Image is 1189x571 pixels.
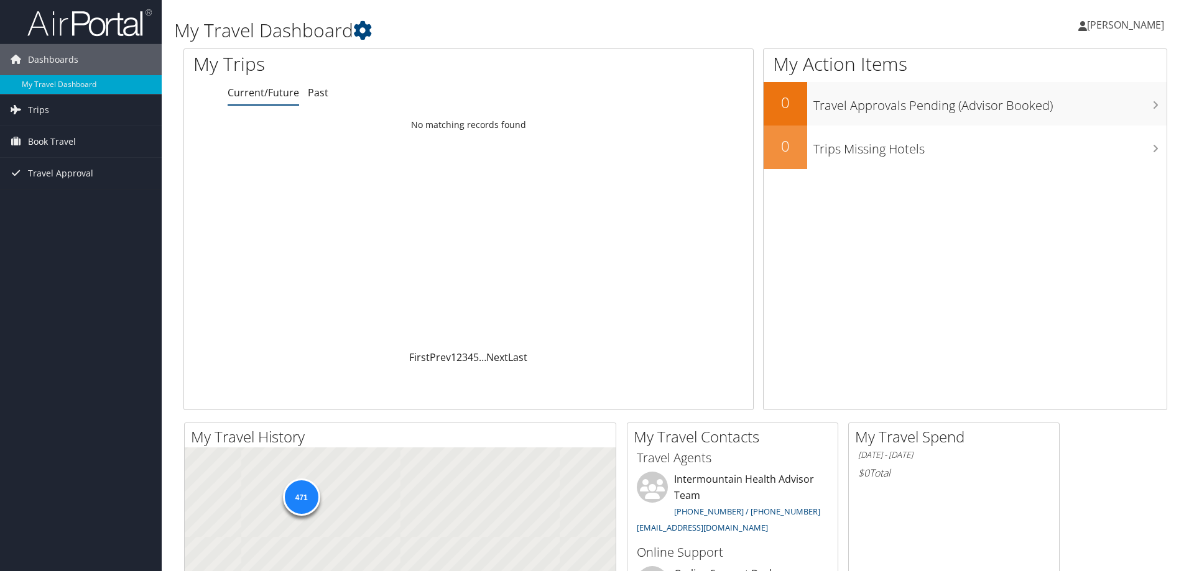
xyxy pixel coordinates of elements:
span: Book Travel [28,126,76,157]
h2: 0 [764,135,807,157]
h3: Online Support [637,544,828,561]
span: $0 [858,466,869,480]
a: Current/Future [228,86,299,99]
h3: Trips Missing Hotels [813,134,1167,158]
h2: My Travel Spend [855,426,1059,447]
h1: My Action Items [764,51,1167,77]
a: 4 [468,350,473,364]
a: [PERSON_NAME] [1078,6,1177,43]
h1: My Travel Dashboard [174,17,843,43]
h6: [DATE] - [DATE] [858,449,1050,461]
h1: My Trips [193,51,507,77]
h2: My Travel Contacts [634,426,838,447]
a: 0Travel Approvals Pending (Advisor Booked) [764,82,1167,126]
span: … [479,350,486,364]
a: Last [508,350,527,364]
a: Past [308,86,328,99]
a: Prev [430,350,451,364]
span: Trips [28,94,49,126]
h6: Total [858,466,1050,480]
a: 2 [456,350,462,364]
a: First [409,350,430,364]
span: Dashboards [28,44,78,75]
a: 3 [462,350,468,364]
td: No matching records found [184,114,753,136]
a: [PHONE_NUMBER] / [PHONE_NUMBER] [674,506,820,517]
a: [EMAIL_ADDRESS][DOMAIN_NAME] [637,522,768,533]
img: airportal-logo.png [27,8,152,37]
span: Travel Approval [28,158,93,189]
div: 471 [282,478,320,516]
a: 5 [473,350,479,364]
h3: Travel Approvals Pending (Advisor Booked) [813,91,1167,114]
h2: 0 [764,92,807,113]
li: Intermountain Health Advisor Team [631,472,835,538]
h2: My Travel History [191,426,616,447]
span: [PERSON_NAME] [1087,18,1164,32]
a: Next [486,350,508,364]
a: 0Trips Missing Hotels [764,126,1167,169]
h3: Travel Agents [637,449,828,467]
a: 1 [451,350,456,364]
